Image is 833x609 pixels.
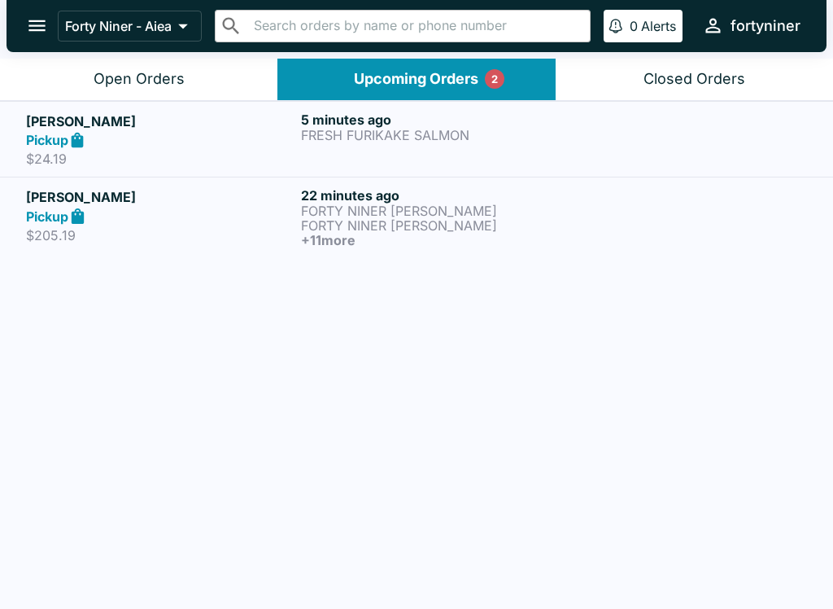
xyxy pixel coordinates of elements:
p: $24.19 [26,151,294,167]
p: FORTY NINER [PERSON_NAME] [301,204,569,218]
p: Forty Niner - Aiea [65,18,172,34]
input: Search orders by name or phone number [249,15,583,37]
p: FORTY NINER [PERSON_NAME] [301,218,569,233]
strong: Pickup [26,132,68,148]
h5: [PERSON_NAME] [26,112,294,131]
h6: 5 minutes ago [301,112,569,128]
button: open drawer [16,5,58,46]
p: 2 [491,71,498,87]
h5: [PERSON_NAME] [26,187,294,207]
button: Forty Niner - Aiea [58,11,202,42]
p: $205.19 [26,227,294,243]
div: Closed Orders [643,70,745,89]
p: 0 [630,18,638,34]
strong: Pickup [26,208,68,225]
h6: + 11 more [301,233,569,248]
div: Open Orders [94,70,185,89]
p: Alerts [641,18,676,34]
p: FRESH FURIKAKE SALMON [301,128,569,142]
div: fortyniner [731,16,800,36]
div: Upcoming Orders [354,70,478,89]
button: fortyniner [696,8,807,43]
h6: 22 minutes ago [301,187,569,204]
